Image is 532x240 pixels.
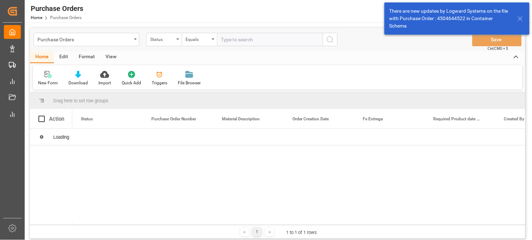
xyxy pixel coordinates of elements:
[53,98,108,103] span: Drag here to set row groups
[81,116,93,121] span: Status
[68,80,88,86] div: Download
[98,80,111,86] div: Import
[34,33,139,46] button: open menu
[222,116,260,121] span: Material Description
[182,33,217,46] button: open menu
[38,80,58,86] div: New Form
[253,228,261,236] div: 1
[53,134,69,140] span: Loading
[152,80,167,86] div: Triggers
[122,80,141,86] div: Quick Add
[472,33,522,46] button: Save
[389,7,511,30] div: There are new updates by Logward Systems on the file with Purchase Order : 4504644522 in Containe...
[37,35,132,43] div: Purchase Orders
[286,229,317,236] div: 1 to 1 of 1 rows
[434,116,481,121] span: Required Product date (AB)
[323,33,338,46] button: search button
[31,15,42,20] a: Home
[178,80,201,86] div: File Browser
[292,116,329,121] span: Order Creation Date
[30,51,54,63] div: Home
[504,116,525,121] span: Created By
[54,51,73,63] div: Edit
[150,35,174,43] div: Status
[100,51,122,63] div: View
[217,33,323,46] input: Type to search
[146,33,182,46] button: open menu
[73,51,100,63] div: Format
[488,46,508,51] span: Ctrl/CMD + S
[151,116,196,121] span: Purchase Order Number
[363,116,383,121] span: Fe Entrega
[31,3,83,14] div: Purchase Orders
[186,35,210,43] div: Equals
[49,116,64,122] div: Action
